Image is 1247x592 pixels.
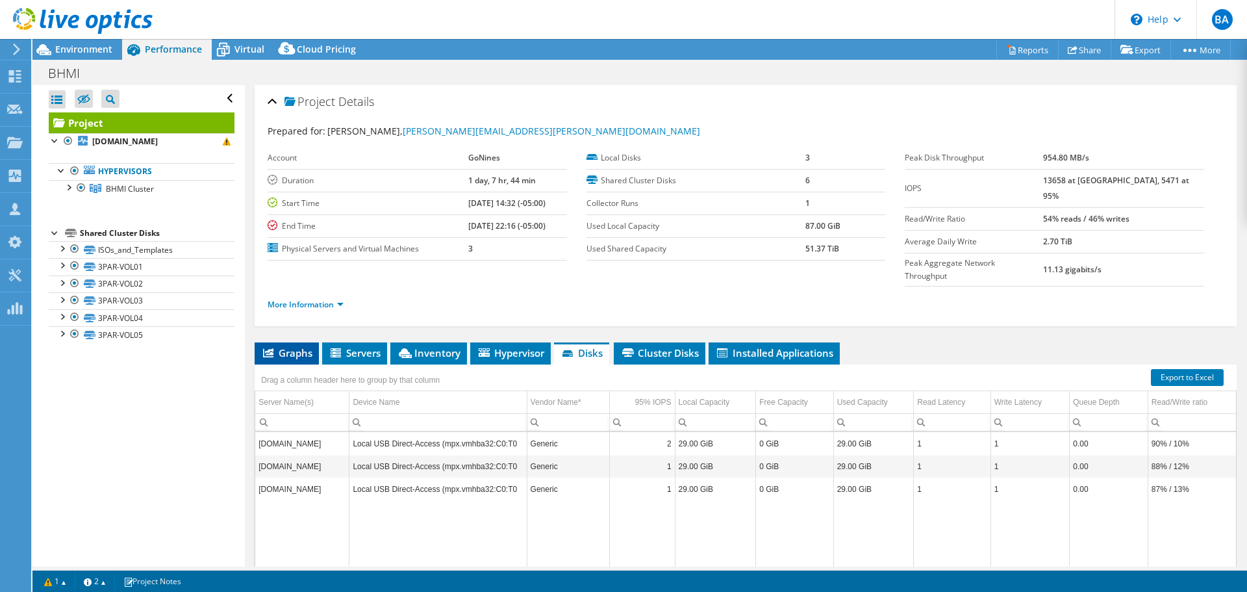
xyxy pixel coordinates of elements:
b: 1 day, 7 hr, 44 min [468,175,536,186]
td: Column Free Capacity, Filter cell [756,413,834,431]
td: Column Free Capacity, Value 0 GiB [756,478,834,500]
td: Read/Write ratio Column [1148,391,1236,414]
div: Read Latency [917,394,965,410]
label: Collector Runs [586,197,805,210]
a: 2 [75,573,115,589]
b: GoNines [468,152,500,163]
div: Vendor Name* [531,394,581,410]
td: Column Local Capacity, Value 29.00 GiB [675,478,756,500]
label: Shared Cluster Disks [586,174,805,187]
td: Free Capacity Column [756,391,834,414]
td: Column Vendor Name*, Value Generic [527,478,610,500]
td: Column Used Capacity, Value 29.00 GiB [833,432,914,455]
td: Server Name(s) Column [255,391,349,414]
span: Cluster Disks [620,346,699,359]
td: Column Vendor Name*, Value Generic [527,455,610,478]
td: Column Write Latency, Value 1 [990,478,1070,500]
b: 13658 at [GEOGRAPHIC_DATA], 5471 at 95% [1043,175,1189,201]
a: Share [1058,40,1111,60]
b: 2.70 TiB [1043,236,1072,247]
label: Peak Disk Throughput [905,151,1043,164]
td: Column Used Capacity, Value 29.00 GiB [833,478,914,500]
td: Column Free Capacity, Value 0 GiB [756,432,834,455]
b: 51.37 TiB [805,243,839,254]
label: Start Time [268,197,468,210]
div: Free Capacity [759,394,808,410]
td: Column Free Capacity, Value 0 GiB [756,455,834,478]
div: Shared Cluster Disks [80,225,234,241]
b: 54% reads / 46% writes [1043,213,1129,224]
td: Column Local Capacity, Value 29.00 GiB [675,432,756,455]
a: More [1170,40,1231,60]
td: Used Capacity Column [833,391,914,414]
td: Column Write Latency, Value 1 [990,432,1070,455]
a: 3PAR-VOL01 [49,258,234,275]
td: Column Read/Write ratio, Value 87% / 13% [1148,478,1236,500]
td: Column Queue Depth, Filter cell [1070,413,1148,431]
span: Hypervisor [477,346,544,359]
span: Details [338,94,374,109]
b: 1 [805,198,810,209]
div: Server Name(s) [258,394,314,410]
span: BHMI Cluster [106,183,154,194]
div: Used Capacity [837,394,888,410]
td: Column 95% IOPS, Filter cell [610,413,675,431]
div: Read/Write ratio [1152,394,1207,410]
h1: BHMI [42,66,100,81]
b: [DATE] 22:16 (-05:00) [468,220,546,231]
label: End Time [268,220,468,233]
label: Used Shared Capacity [586,242,805,255]
label: Average Daily Write [905,235,1043,248]
td: Column Queue Depth, Value 0.00 [1070,455,1148,478]
span: Cloud Pricing [297,43,356,55]
a: More Information [268,299,344,310]
td: Column Server Name(s), Filter cell [255,413,349,431]
td: Column Queue Depth, Value 0.00 [1070,432,1148,455]
a: 3PAR-VOL05 [49,326,234,343]
a: BHMI Cluster [49,180,234,197]
td: Column Server Name(s), Value esxi03.whq.bhmi.com [255,478,349,500]
span: Disks [561,346,603,359]
td: Column Read/Write ratio, Value 88% / 12% [1148,455,1236,478]
b: 3 [805,152,810,163]
a: Hypervisors [49,163,234,180]
b: [DATE] 14:32 (-05:00) [468,198,546,209]
b: 87.00 GiB [805,220,840,231]
label: Physical Servers and Virtual Machines [268,242,468,255]
label: Duration [268,174,468,187]
td: Column Device Name, Filter cell [349,413,527,431]
td: Read Latency Column [914,391,991,414]
td: Column 95% IOPS, Value 1 [610,455,675,478]
span: Performance [145,43,202,55]
div: Local Capacity [679,394,730,410]
td: Column Read Latency, Filter cell [914,413,991,431]
span: BA [1212,9,1233,30]
b: 11.13 gigabits/s [1043,264,1102,275]
span: Environment [55,43,112,55]
a: 3PAR-VOL02 [49,276,234,292]
b: 6 [805,175,810,186]
td: Column Write Latency, Value 1 [990,455,1070,478]
div: Device Name [353,394,399,410]
b: [DOMAIN_NAME] [92,136,158,147]
td: Device Name Column [349,391,527,414]
td: Column Device Name, Value Local USB Direct-Access (mpx.vmhba32:C0:T0 [349,432,527,455]
td: Column Queue Depth, Value 0.00 [1070,478,1148,500]
td: Column Read/Write ratio, Value 90% / 10% [1148,432,1236,455]
b: 954.80 MB/s [1043,152,1089,163]
td: Column Server Name(s), Value esxi01.whq.bhmi.com [255,455,349,478]
label: Read/Write Ratio [905,212,1043,225]
td: Column Vendor Name*, Filter cell [527,413,610,431]
div: Queue Depth [1073,394,1119,410]
td: Column Read/Write ratio, Filter cell [1148,413,1236,431]
td: Column 95% IOPS, Value 2 [610,432,675,455]
span: Servers [329,346,381,359]
td: Column Read Latency, Value 1 [914,478,991,500]
td: Column 95% IOPS, Value 1 [610,478,675,500]
b: 3 [468,243,473,254]
label: Account [268,151,468,164]
div: Drag a column header here to group by that column [258,371,443,389]
a: [DOMAIN_NAME] [49,133,234,150]
label: Peak Aggregate Network Throughput [905,257,1043,283]
td: Write Latency Column [990,391,1070,414]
